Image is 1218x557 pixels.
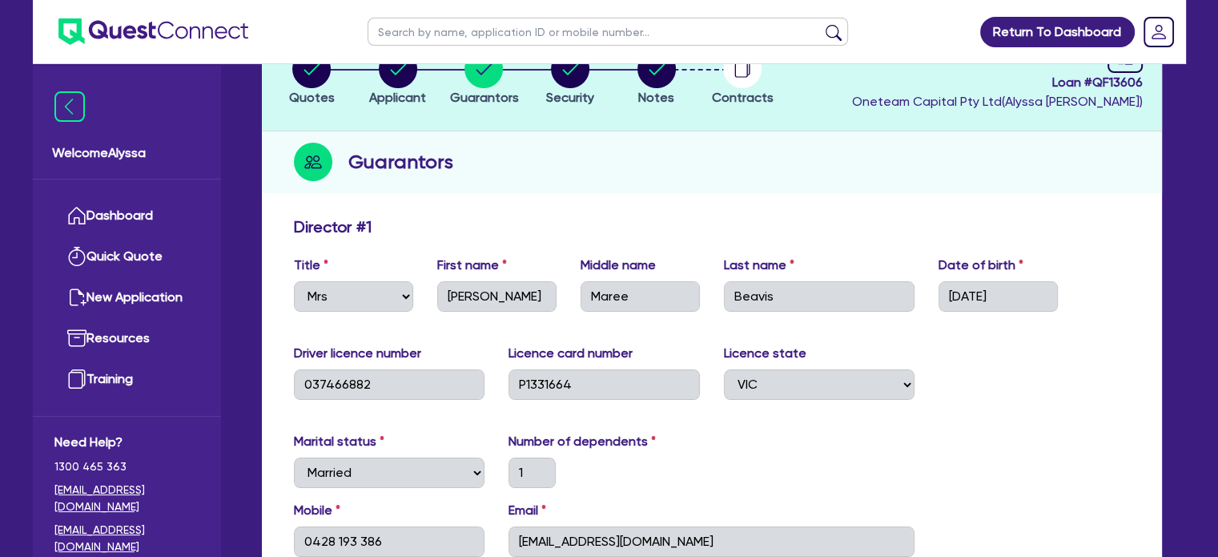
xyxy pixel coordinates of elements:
[939,256,1023,275] label: Date of birth
[67,329,86,348] img: resources
[369,90,426,105] span: Applicant
[581,256,656,275] label: Middle name
[348,147,453,176] h2: Guarantors
[54,522,199,555] a: [EMAIL_ADDRESS][DOMAIN_NAME]
[294,432,384,451] label: Marital status
[289,90,335,105] span: Quotes
[368,18,848,46] input: Search by name, application ID or mobile number...
[509,501,546,520] label: Email
[58,18,248,45] img: quest-connect-logo-blue
[637,49,677,108] button: Notes
[368,49,427,108] button: Applicant
[509,432,656,451] label: Number of dependents
[54,196,199,236] a: Dashboard
[294,501,340,520] label: Mobile
[294,344,421,363] label: Driver licence number
[437,256,507,275] label: First name
[54,359,199,400] a: Training
[939,281,1058,312] input: DD / MM / YYYY
[67,247,86,266] img: quick-quote
[852,73,1143,92] span: Loan # QF13606
[546,90,594,105] span: Security
[980,17,1135,47] a: Return To Dashboard
[711,49,774,108] button: Contracts
[52,143,202,163] span: Welcome Alyssa
[294,143,332,181] img: step-icon
[294,217,372,236] h3: Director # 1
[54,277,199,318] a: New Application
[449,90,518,105] span: Guarantors
[67,288,86,307] img: new-application
[545,49,595,108] button: Security
[288,49,336,108] button: Quotes
[54,236,199,277] a: Quick Quote
[638,90,674,105] span: Notes
[712,90,774,105] span: Contracts
[54,91,85,122] img: icon-menu-close
[54,433,199,452] span: Need Help?
[724,344,806,363] label: Licence state
[724,256,794,275] label: Last name
[54,318,199,359] a: Resources
[54,458,199,475] span: 1300 465 363
[852,94,1143,109] span: Oneteam Capital Pty Ltd ( Alyssa [PERSON_NAME] )
[54,482,199,515] a: [EMAIL_ADDRESS][DOMAIN_NAME]
[1138,11,1180,53] a: Dropdown toggle
[448,49,519,108] button: Guarantors
[509,344,633,363] label: Licence card number
[294,256,328,275] label: Title
[67,369,86,389] img: training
